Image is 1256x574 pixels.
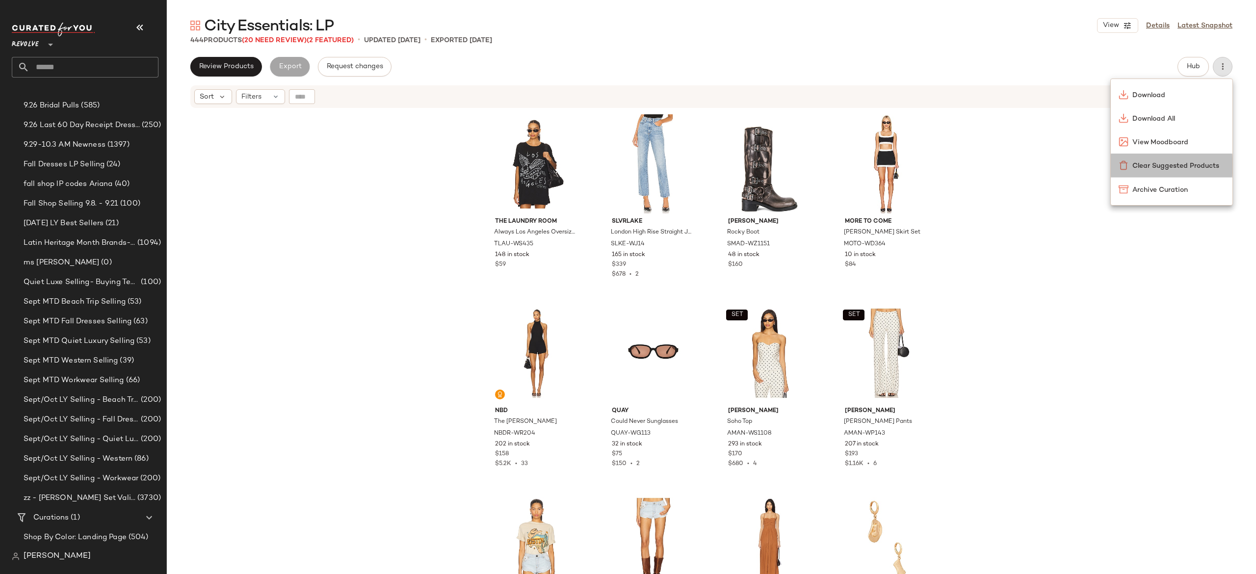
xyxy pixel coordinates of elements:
[24,394,139,406] span: Sept/Oct LY Selling - Beach Trip
[431,35,492,46] p: Exported [DATE]
[845,461,863,467] span: $1.16K
[126,296,142,308] span: (53)
[1132,137,1225,148] span: View Moodboard
[495,251,529,260] span: 148 in stock
[845,251,876,260] span: 10 in stock
[844,240,886,249] span: MOTO-WD364
[24,257,99,268] span: ms [PERSON_NAME]
[612,261,626,269] span: $339
[24,296,126,308] span: Sept MTD Beach Trip Selling
[837,304,936,403] img: AMAN-WP143_V1.jpg
[731,312,743,318] span: SET
[727,228,759,237] span: Rocky Boot
[494,228,577,237] span: Always Los Angeles Oversized Tee
[134,336,151,347] span: (53)
[511,461,521,467] span: •
[873,461,877,467] span: 6
[135,237,161,249] span: (1094)
[1132,90,1225,101] span: Download
[190,35,354,46] div: Products
[612,461,627,467] span: $150
[24,453,132,465] span: Sept/Oct LY Selling - Western
[720,114,819,213] img: SMAD-WZ1151_V1.jpg
[1119,90,1128,100] img: svg%3e
[24,493,135,504] span: zz - [PERSON_NAME] Set Validation
[24,120,140,131] span: 9.26 Last 60 Day Receipt Dresses Selling
[635,271,639,278] span: 2
[12,552,20,560] img: svg%3e
[24,179,113,190] span: fall shop lP codes Ariana
[105,159,120,170] span: (24)
[24,139,105,151] span: 9.29-10.3 AM Newness
[612,271,626,278] span: $678
[24,434,139,445] span: Sept/Oct LY Selling - Quiet Luxe
[33,512,69,523] span: Curations
[138,473,160,484] span: (200)
[124,375,140,386] span: (66)
[728,407,811,416] span: [PERSON_NAME]
[79,100,100,111] span: (585)
[1132,161,1225,171] span: Clear Suggested Products
[118,198,140,209] span: (100)
[728,251,759,260] span: 48 in stock
[24,355,118,366] span: Sept MTD Western Selling
[24,198,118,209] span: Fall Shop Selling 9.8. - 9.21
[611,228,694,237] span: London High Rise Straight Jeans
[845,261,856,269] span: $84
[487,304,586,403] img: NBDR-WR204_V1.jpg
[727,417,752,426] span: Soho Top
[604,114,703,213] img: SLKE-WJ14_V1.jpg
[139,394,161,406] span: (200)
[131,316,148,327] span: (63)
[611,240,645,249] span: SLKE-WJ14
[727,429,772,438] span: AMAN-WS1108
[487,114,586,213] img: TLAU-WS435_V1.jpg
[24,375,124,386] span: Sept MTD Workwear Selling
[113,179,130,190] span: (40)
[495,261,506,269] span: $59
[24,159,105,170] span: Fall Dresses LP Selling
[627,461,636,467] span: •
[1119,160,1128,170] img: svg%3e
[190,21,200,30] img: svg%3e
[495,440,530,449] span: 202 in stock
[105,139,130,151] span: (1397)
[494,417,557,426] span: The [PERSON_NAME]
[118,355,134,366] span: (39)
[494,429,535,438] span: NBDR-WR204
[200,92,214,102] span: Sort
[424,34,427,46] span: •
[497,391,503,397] img: svg%3e
[495,450,509,459] span: $158
[636,461,640,467] span: 2
[1119,137,1128,147] img: svg%3e
[1177,21,1232,31] a: Latest Snapshot
[104,218,119,229] span: (21)
[843,310,864,320] button: SET
[1177,57,1209,77] button: Hub
[24,532,127,543] span: Shop By Color: Landing Page
[242,37,307,44] span: (20 Need Review)
[24,237,135,249] span: Latin Heritage Month Brands- DO NOT DELETE
[844,429,885,438] span: AMAN-WP143
[626,271,635,278] span: •
[612,440,642,449] span: 32 in stock
[612,407,695,416] span: Quay
[1097,18,1138,33] button: View
[24,277,139,288] span: Quiet Luxe Selling- Buying Team
[495,461,511,467] span: $5.2K
[12,23,95,36] img: cfy_white_logo.C9jOOHJF.svg
[99,257,111,268] span: (0)
[728,461,743,467] span: $680
[728,440,762,449] span: 293 in stock
[728,217,811,226] span: [PERSON_NAME]
[612,251,645,260] span: 165 in stock
[24,336,134,347] span: Sept MTD Quiet Luxury Selling
[69,512,79,523] span: (1)
[844,228,920,237] span: [PERSON_NAME] Skirt Set
[611,429,651,438] span: QUAY-WG113
[743,461,753,467] span: •
[1119,184,1128,194] img: svg%3e
[24,100,79,111] span: 9.26 Bridal Pulls
[845,450,858,459] span: $193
